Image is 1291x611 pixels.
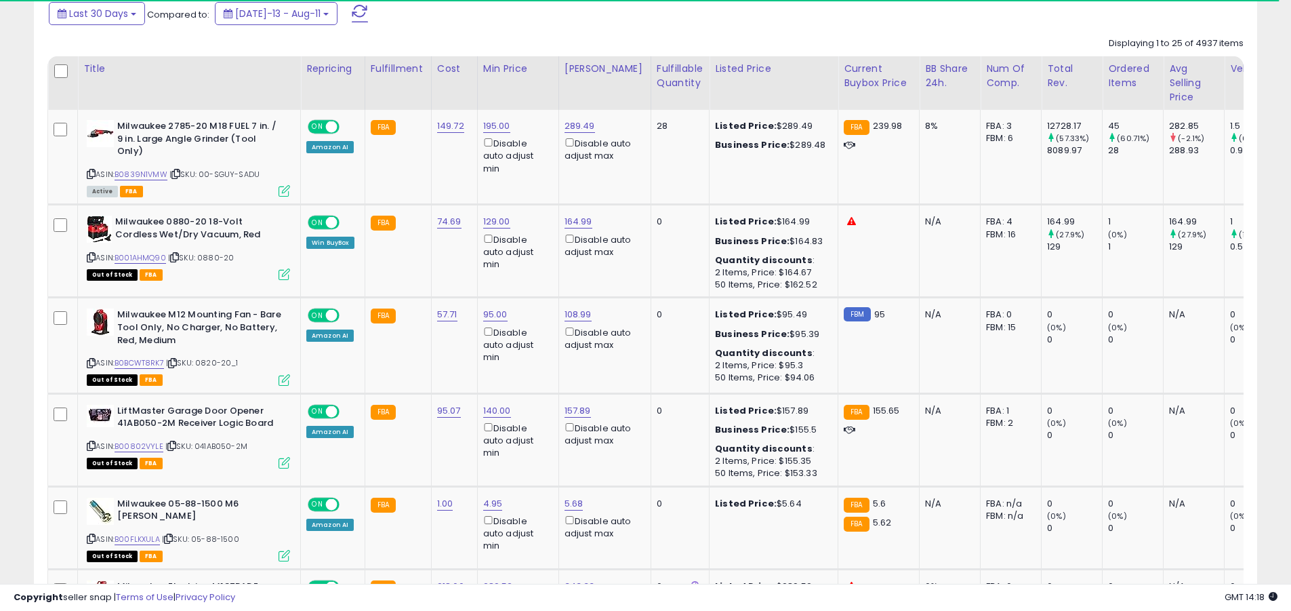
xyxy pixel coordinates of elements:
small: (0%) [1230,511,1249,521]
button: [DATE]-13 - Aug-11 [215,2,337,25]
div: FBM: 16 [986,229,1031,241]
small: (100%) [1239,229,1266,240]
div: $289.48 [715,139,827,151]
button: Last 30 Days [49,2,145,25]
span: FBA [120,186,143,197]
div: Amazon AI [306,519,354,531]
div: $289.52 [715,580,827,593]
div: ASIN: [87,498,290,561]
div: N/A [925,405,970,417]
div: $164.83 [715,235,827,248]
a: 289.49 [565,119,595,133]
div: Fulfillment [371,62,426,76]
div: 0 [1230,522,1285,534]
strong: Copyright [14,591,63,604]
small: (-2.1%) [1178,133,1204,144]
div: 50 Items, Price: $153.33 [715,467,827,479]
small: FBA [371,120,396,135]
b: Milwaukee 2785-20 M18 FUEL 7 in. / 9 in. Large Angle Grinder (Tool Only) [117,120,282,161]
div: Disable auto adjust max [565,136,640,162]
div: BB Share 24h. [925,62,975,90]
div: Num of Comp. [986,62,1036,90]
div: N/A [1169,580,1214,593]
b: Quantity discounts [715,254,813,267]
img: 41j3WJpAIGL._SL40_.jpg [87,498,114,525]
small: (0%) [1108,322,1127,333]
div: Amazon AI [306,141,354,153]
div: 0 [1230,429,1285,441]
b: Quantity discounts [715,347,813,359]
div: : [715,254,827,267]
span: All listings that are currently out of stock and unavailable for purchase on Amazon [87,551,138,562]
div: Displaying 1 to 25 of 4937 items [1109,37,1244,50]
div: 50 Items, Price: $94.06 [715,372,827,384]
span: 95 [874,308,885,321]
span: | SKU: 00-SGUY-SADU [169,169,260,180]
div: Listed Price [715,62,832,76]
a: 129.00 [483,215,510,229]
a: 74.69 [437,215,462,229]
div: 0 [1108,580,1163,593]
span: All listings currently available for purchase on Amazon [87,186,118,197]
div: [PERSON_NAME] [565,62,645,76]
div: 0 [1108,405,1163,417]
a: 1.00 [437,497,453,511]
a: Terms of Use [116,591,173,604]
div: 0 [657,580,699,593]
div: N/A [925,498,970,510]
div: 0 [1230,405,1285,417]
div: Cost [437,62,472,76]
div: 0 [657,498,699,510]
div: Disable auto adjust min [483,136,548,175]
small: (0%) [1047,418,1066,429]
div: 0 [657,309,699,321]
div: Disable auto adjust min [483,325,548,364]
div: 0 [1047,429,1102,441]
div: $95.39 [715,328,827,340]
a: 140.00 [483,404,511,418]
div: 282.85 [1169,120,1224,132]
div: Disable auto adjust min [483,513,548,553]
small: (27.9%) [1178,229,1206,240]
div: N/A [925,216,970,228]
span: FBA [140,374,163,386]
b: Listed Price: [715,215,777,228]
a: 289.52 [483,580,513,593]
small: FBA [371,309,396,323]
div: FBA: 1 [986,405,1031,417]
span: ON [309,121,326,133]
span: 5.6 [873,497,886,510]
div: $164.99 [715,216,827,228]
div: Avg Selling Price [1169,62,1218,104]
small: (0%) [1108,511,1127,521]
div: Win BuyBox [306,237,354,249]
b: Business Price: [715,328,790,340]
span: FBA [140,458,163,469]
span: ON [309,582,326,593]
small: FBA [371,580,396,595]
div: Disable auto adjust max [565,232,640,258]
img: 51sKP7yIinL._SL40_.jpg [87,580,114,606]
div: N/A [1169,309,1214,321]
span: | SKU: 0880-20 [168,252,234,263]
div: 0 [1108,334,1163,346]
div: Total Rev. [1047,62,1097,90]
small: FBA [371,405,396,420]
b: LiftMaster Garage Door Opener 41AB050-2M Receiver Logic Board [117,405,282,433]
small: (61.29%) [1239,133,1271,144]
small: FBM [844,307,870,321]
div: Velocity [1230,62,1279,76]
div: ASIN: [87,120,290,195]
span: 155.65 [873,404,900,417]
b: Milwaukee Electric - M18TRADE BRUSHLESS 18 Fan [117,580,282,609]
div: Disable auto adjust max [565,420,640,447]
div: 0 [1230,498,1285,510]
div: Disable auto adjust min [483,232,548,271]
span: OFF [337,406,359,417]
div: FBA: 3 [986,120,1031,132]
img: 41oN7wn4a5L._SL40_.jpg [87,309,114,336]
small: FBA [844,498,869,513]
a: 218.00 [437,580,464,593]
div: FBA: 0 [986,309,1031,321]
b: Business Price: [715,138,790,151]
